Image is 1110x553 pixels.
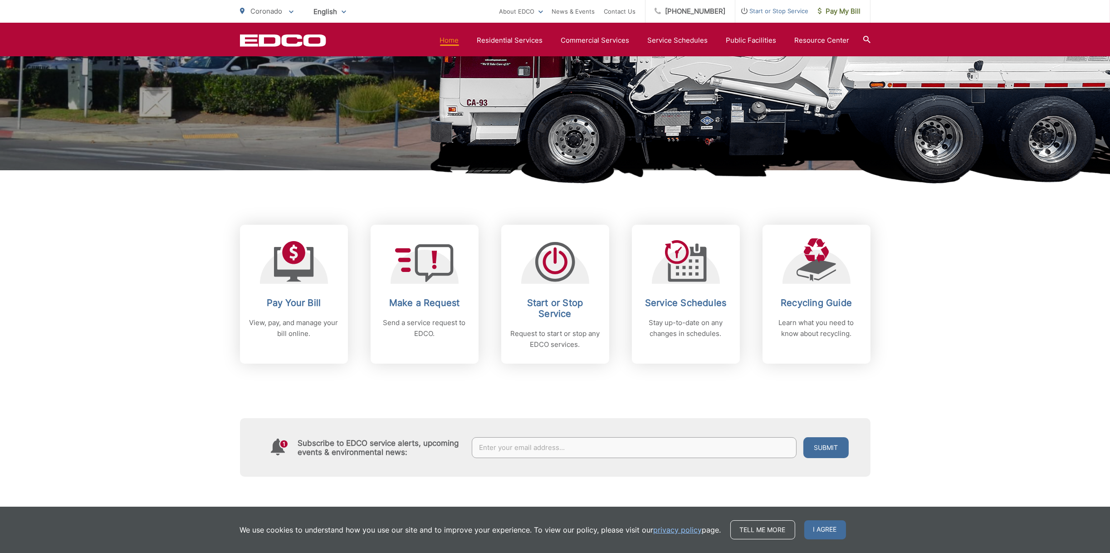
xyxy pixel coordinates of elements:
[772,297,861,308] h2: Recycling Guide
[240,34,326,47] a: EDCD logo. Return to the homepage.
[772,317,861,339] p: Learn what you need to know about recycling.
[440,35,459,46] a: Home
[641,297,731,308] h2: Service Schedules
[804,520,846,539] span: I agree
[510,297,600,319] h2: Start or Stop Service
[499,6,543,17] a: About EDCO
[648,35,708,46] a: Service Schedules
[604,6,636,17] a: Contact Us
[251,7,283,15] span: Coronado
[510,328,600,350] p: Request to start or stop any EDCO services.
[763,225,870,364] a: Recycling Guide Learn what you need to know about recycling.
[654,524,702,535] a: privacy policy
[380,297,469,308] h2: Make a Request
[730,520,795,539] a: Tell me more
[298,439,463,457] h4: Subscribe to EDCO service alerts, upcoming events & environmental news:
[472,437,797,458] input: Enter your email address...
[726,35,777,46] a: Public Facilities
[249,317,339,339] p: View, pay, and manage your bill online.
[552,6,595,17] a: News & Events
[249,297,339,308] h2: Pay Your Bill
[818,6,861,17] span: Pay My Bill
[561,35,630,46] a: Commercial Services
[240,524,721,535] p: We use cookies to understand how you use our site and to improve your experience. To view our pol...
[307,4,353,20] span: English
[795,35,850,46] a: Resource Center
[371,225,479,364] a: Make a Request Send a service request to EDCO.
[641,317,731,339] p: Stay up-to-date on any changes in schedules.
[632,225,740,364] a: Service Schedules Stay up-to-date on any changes in schedules.
[240,225,348,364] a: Pay Your Bill View, pay, and manage your bill online.
[477,35,543,46] a: Residential Services
[803,437,849,458] button: Submit
[380,317,469,339] p: Send a service request to EDCO.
